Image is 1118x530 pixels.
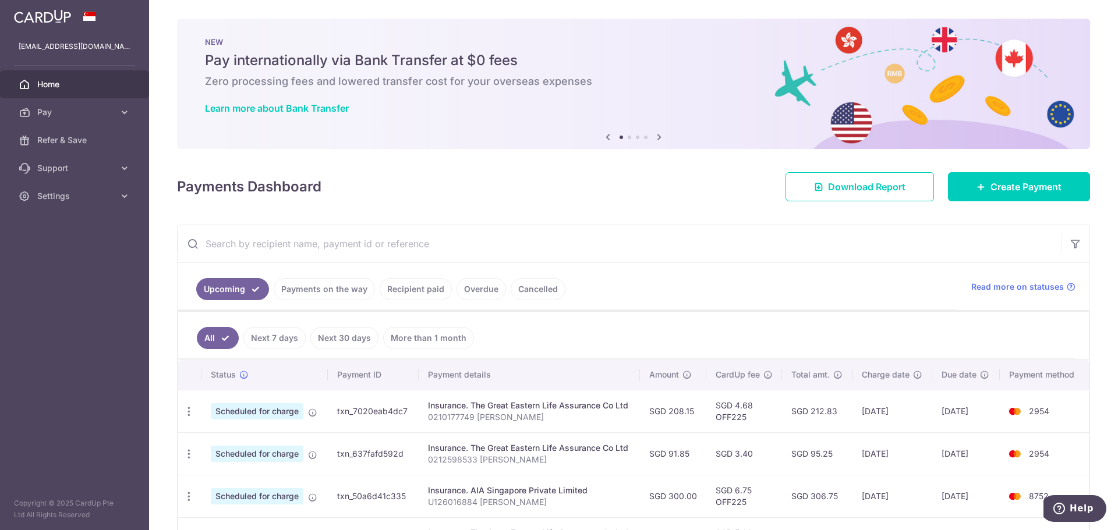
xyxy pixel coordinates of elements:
td: txn_50a6d41c335 [328,475,419,517]
span: Create Payment [990,180,1062,194]
td: SGD 208.15 [640,390,706,432]
span: Download Report [828,180,905,194]
a: Download Report [786,172,934,201]
span: Status [211,369,236,380]
p: [EMAIL_ADDRESS][DOMAIN_NAME] [19,41,130,52]
img: Bank Card [1003,489,1027,503]
td: txn_7020eab4dc7 [328,390,419,432]
a: Next 7 days [243,327,306,349]
p: 0210177749 [PERSON_NAME] [428,411,631,423]
a: Learn more about Bank Transfer [205,102,349,114]
td: SGD 300.00 [640,475,706,517]
a: Upcoming [196,278,269,300]
span: Scheduled for charge [211,488,303,504]
td: [DATE] [852,432,932,475]
span: 8752 [1029,491,1049,501]
span: Total amt. [791,369,830,380]
div: Insurance. The Great Eastern Life Assurance Co Ltd [428,442,631,454]
h5: Pay internationally via Bank Transfer at $0 fees [205,51,1062,70]
input: Search by recipient name, payment id or reference [178,225,1062,262]
span: Amount [649,369,679,380]
a: Cancelled [511,278,565,300]
td: [DATE] [852,475,932,517]
iframe: Opens a widget where you can find more information [1043,495,1106,524]
a: More than 1 month [383,327,474,349]
span: Refer & Save [37,134,114,146]
span: CardUp fee [716,369,760,380]
td: SGD 6.75 OFF225 [706,475,782,517]
a: Next 30 days [310,327,378,349]
a: Payments on the way [274,278,375,300]
th: Payment method [1000,360,1089,390]
span: Scheduled for charge [211,403,303,419]
p: U126016884 [PERSON_NAME] [428,496,631,508]
td: [DATE] [932,390,999,432]
a: All [197,327,239,349]
span: Due date [942,369,977,380]
th: Payment ID [328,360,419,390]
p: NEW [205,37,1062,47]
td: [DATE] [932,475,999,517]
h4: Payments Dashboard [177,176,321,197]
div: Insurance. AIA Singapore Private Limited [428,485,631,496]
a: Overdue [457,278,506,300]
td: SGD 3.40 [706,432,782,475]
td: SGD 4.68 OFF225 [706,390,782,432]
td: txn_637fafd592d [328,432,419,475]
a: Create Payment [948,172,1090,201]
span: Pay [37,106,114,118]
span: 2954 [1029,406,1049,416]
span: Read more on statuses [971,281,1064,293]
span: Scheduled for charge [211,446,303,462]
td: SGD 91.85 [640,432,706,475]
td: SGD 212.83 [782,390,852,432]
img: CardUp [14,9,71,23]
td: [DATE] [852,390,932,432]
td: SGD 95.25 [782,432,852,475]
span: Home [37,79,114,90]
div: Insurance. The Great Eastern Life Assurance Co Ltd [428,400,631,411]
h6: Zero processing fees and lowered transfer cost for your overseas expenses [205,74,1062,88]
span: Support [37,162,114,174]
span: Settings [37,190,114,202]
span: Charge date [862,369,910,380]
a: Read more on statuses [971,281,1075,293]
img: Bank Card [1003,404,1027,418]
th: Payment details [419,360,640,390]
td: [DATE] [932,432,999,475]
span: 2954 [1029,449,1049,458]
img: Bank transfer banner [177,19,1090,149]
td: SGD 306.75 [782,475,852,517]
a: Recipient paid [380,278,452,300]
img: Bank Card [1003,447,1027,461]
p: 0212598533 [PERSON_NAME] [428,454,631,465]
